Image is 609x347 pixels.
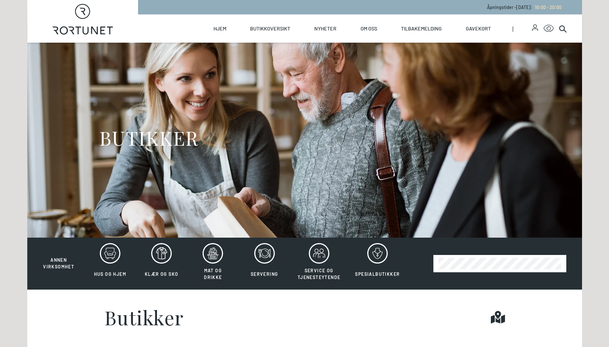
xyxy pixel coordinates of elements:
[535,4,561,10] span: 10:00 - 20:00
[145,271,178,277] span: Klær og sko
[204,268,222,280] span: Mat og drikke
[355,271,400,277] span: Spesialbutikker
[213,14,226,43] a: Hjem
[239,243,290,284] button: Servering
[94,271,126,277] span: Hus og hjem
[298,268,341,280] span: Service og tjenesteytende
[34,243,84,270] button: Annen virksomhet
[361,14,377,43] a: Om oss
[401,14,442,43] a: Tilbakemelding
[512,14,532,43] span: |
[251,271,278,277] span: Servering
[314,14,336,43] a: Nyheter
[544,23,554,34] button: Open Accessibility Menu
[43,257,74,269] span: Annen virksomhet
[85,243,135,284] button: Hus og hjem
[291,243,347,284] button: Service og tjenesteytende
[250,14,290,43] a: Butikkoversikt
[136,243,187,284] button: Klær og sko
[487,4,561,11] p: Åpningstider - [DATE] :
[104,308,184,327] h1: Butikker
[348,243,406,284] button: Spesialbutikker
[466,14,491,43] a: Gavekort
[188,243,238,284] button: Mat og drikke
[99,126,198,150] h1: BUTIKKER
[532,4,561,10] a: 10:00 - 20:00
